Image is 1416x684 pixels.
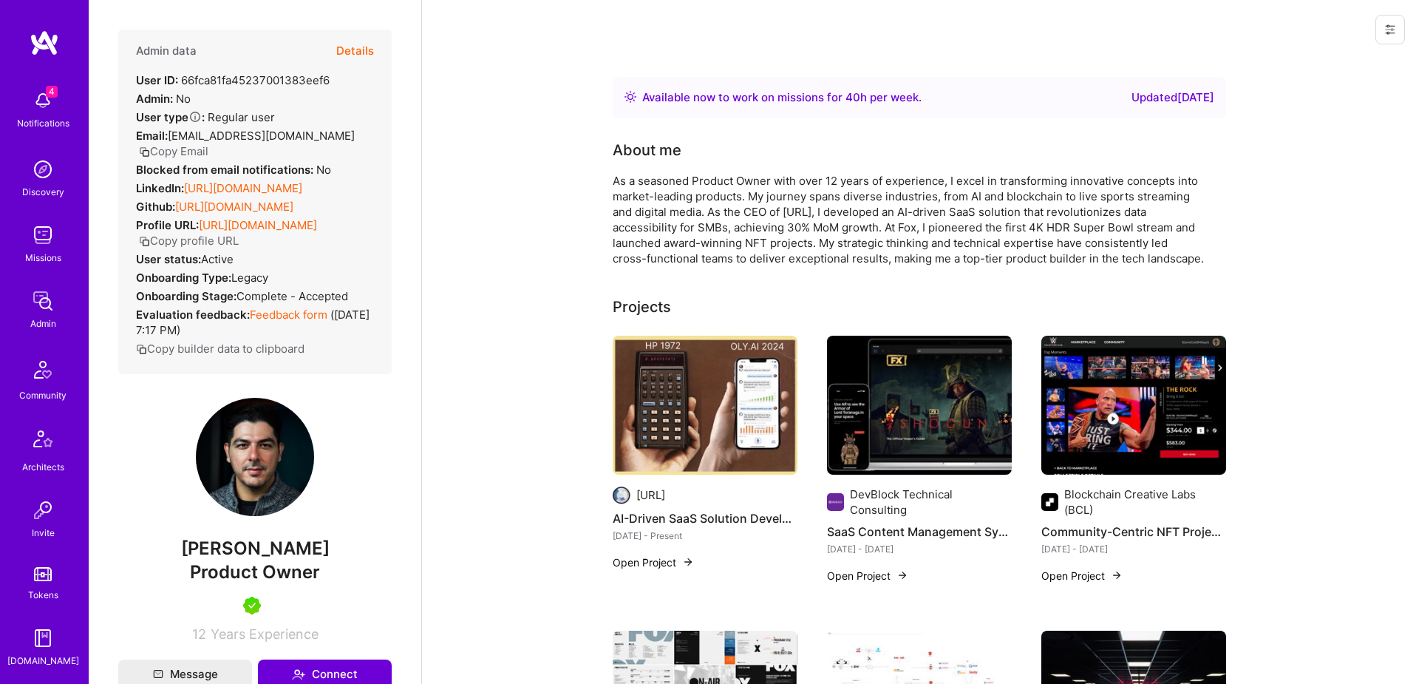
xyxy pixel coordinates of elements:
[25,352,61,387] img: Community
[136,218,199,232] strong: Profile URL:
[136,252,201,266] strong: User status:
[250,308,327,322] a: Feedback form
[136,307,374,338] div: ( [DATE] 7:17 PM )
[136,200,175,214] strong: Github:
[28,495,58,525] img: Invite
[336,30,374,72] button: Details
[136,109,275,125] div: Regular user
[236,289,348,303] span: Complete - Accepted
[1131,89,1214,106] div: Updated [DATE]
[1041,336,1226,475] img: Community-Centric NFT Projects
[613,555,694,570] button: Open Project
[136,341,304,356] button: Copy builder data to clipboard
[136,91,191,106] div: No
[30,30,59,56] img: logo
[136,72,330,88] div: 66fca81fa45237001383eef6
[613,509,797,528] h4: AI-Driven SaaS Solution Development
[28,86,58,115] img: bell
[896,569,908,581] img: arrow-right
[636,487,665,503] div: [URL]
[199,218,317,232] a: [URL][DOMAIN_NAME]
[1041,568,1123,583] button: Open Project
[136,271,231,285] strong: Onboarding Type:
[168,129,355,143] span: [EMAIL_ADDRESS][DOMAIN_NAME]
[118,538,392,560] span: [PERSON_NAME]
[613,528,797,544] div: [DATE] - Present
[136,129,168,143] strong: Email:
[642,89,922,106] div: Available now to work on missions for h per week .
[201,252,234,266] span: Active
[22,184,64,200] div: Discovery
[292,668,305,681] i: icon Connect
[624,91,636,103] img: Availability
[613,487,630,504] img: Company logo
[136,308,250,322] strong: Evaluation feedback:
[136,92,173,106] strong: Admin:
[28,155,58,184] img: discovery
[827,568,908,583] button: Open Project
[845,90,860,104] span: 40
[153,669,163,680] i: icon Mail
[613,139,681,161] div: About me
[17,115,69,131] div: Notifications
[30,316,56,331] div: Admin
[22,459,64,475] div: Architects
[196,398,314,516] img: User Avatar
[139,233,239,248] button: Copy profile URL
[136,289,236,303] strong: Onboarding Stage:
[1064,487,1225,518] div: Blockchain Creative Labs (BCL)
[139,146,150,158] i: icon Copy
[139,236,150,247] i: icon Copy
[28,587,58,603] div: Tokens
[188,110,202,123] i: Help
[827,493,845,511] img: Company logo
[243,597,261,614] img: A.Teamer in Residence
[28,623,58,653] img: guide book
[1111,569,1123,581] img: arrow-right
[827,541,1012,557] div: [DATE] - [DATE]
[184,181,302,195] a: [URL][DOMAIN_NAME]
[1041,541,1226,557] div: [DATE] - [DATE]
[136,163,316,177] strong: Blocked from email notifications:
[827,336,1012,475] img: SaaS Content Management System for FinTech
[613,173,1204,266] div: As a seasoned Product Owner with over 12 years of experience, I excel in transforming innovative ...
[28,220,58,250] img: teamwork
[192,626,206,642] span: 12
[34,567,52,581] img: tokens
[136,73,178,87] strong: User ID:
[28,286,58,316] img: admin teamwork
[1041,522,1226,541] h4: Community-Centric NFT Projects
[25,250,61,265] div: Missions
[231,271,268,285] span: legacy
[25,424,61,459] img: Architects
[139,143,208,159] button: Copy Email
[32,525,55,541] div: Invite
[211,626,319,642] span: Years Experience
[136,344,147,355] i: icon Copy
[682,556,694,568] img: arrow-right
[175,200,293,214] a: [URL][DOMAIN_NAME]
[136,162,331,177] div: No
[850,487,1011,518] div: DevBlock Technical Consulting
[7,653,79,668] div: [DOMAIN_NAME]
[19,387,67,403] div: Community
[190,561,320,583] span: Product Owner
[1041,493,1059,511] img: Company logo
[136,110,205,124] strong: User type :
[613,336,797,475] img: AI-Driven SaaS Solution Development
[46,86,58,98] span: 4
[136,181,184,195] strong: LinkedIn:
[136,44,197,58] h4: Admin data
[613,296,671,318] div: Projects
[827,522,1012,541] h4: SaaS Content Management System for FinTech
